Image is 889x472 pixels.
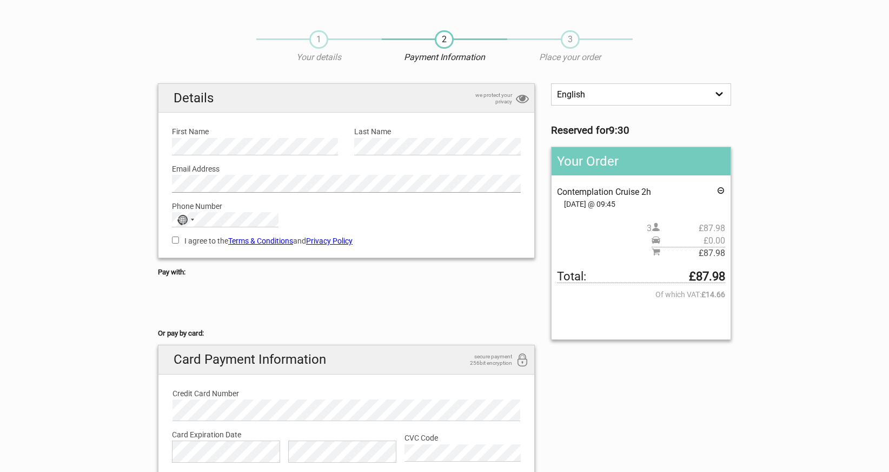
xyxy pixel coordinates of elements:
[552,147,731,175] h2: Your Order
[173,213,200,227] button: Selected country
[158,292,255,314] iframe: Secure payment button frame
[561,30,580,49] span: 3
[172,200,521,212] label: Phone Number
[172,429,521,441] label: Card Expiration Date
[309,30,328,49] span: 1
[172,163,521,175] label: Email Address
[435,30,454,49] span: 2
[458,92,512,105] span: we protect your privacy
[557,187,651,197] span: Contemplation Cruise 2h
[557,289,725,300] span: Of which VAT:
[557,271,725,283] span: Total to be paid
[516,353,529,368] i: 256bit encryption
[256,51,382,63] p: Your details
[652,247,725,259] span: Subtotal
[354,126,520,137] label: Last Name
[557,198,725,210] span: [DATE] @ 09:45
[158,345,534,374] h2: Card Payment Information
[660,247,725,259] span: £87.98
[158,266,535,278] h5: Pay with:
[507,51,633,63] p: Place your order
[652,235,725,247] span: Pickup price
[516,92,529,107] i: privacy protection
[660,235,725,247] span: £0.00
[306,237,353,245] a: Privacy Policy
[689,271,725,283] strong: £87.98
[660,222,725,234] span: £87.98
[158,327,535,339] h5: Or pay by card:
[15,19,122,28] p: We're away right now. Please check back later!
[228,237,293,245] a: Terms & Conditions
[701,289,725,300] strong: £14.66
[173,388,520,399] label: Credit Card Number
[404,432,521,444] label: CVC Code
[609,124,629,136] strong: 9:30
[647,222,725,234] span: 3 person(s)
[382,51,507,63] p: Payment Information
[124,17,137,30] button: Open LiveChat chat widget
[172,126,338,137] label: First Name
[551,124,731,136] h3: Reserved for
[172,235,521,247] label: I agree to the and
[458,353,512,366] span: secure payment 256bit encryption
[158,84,534,113] h2: Details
